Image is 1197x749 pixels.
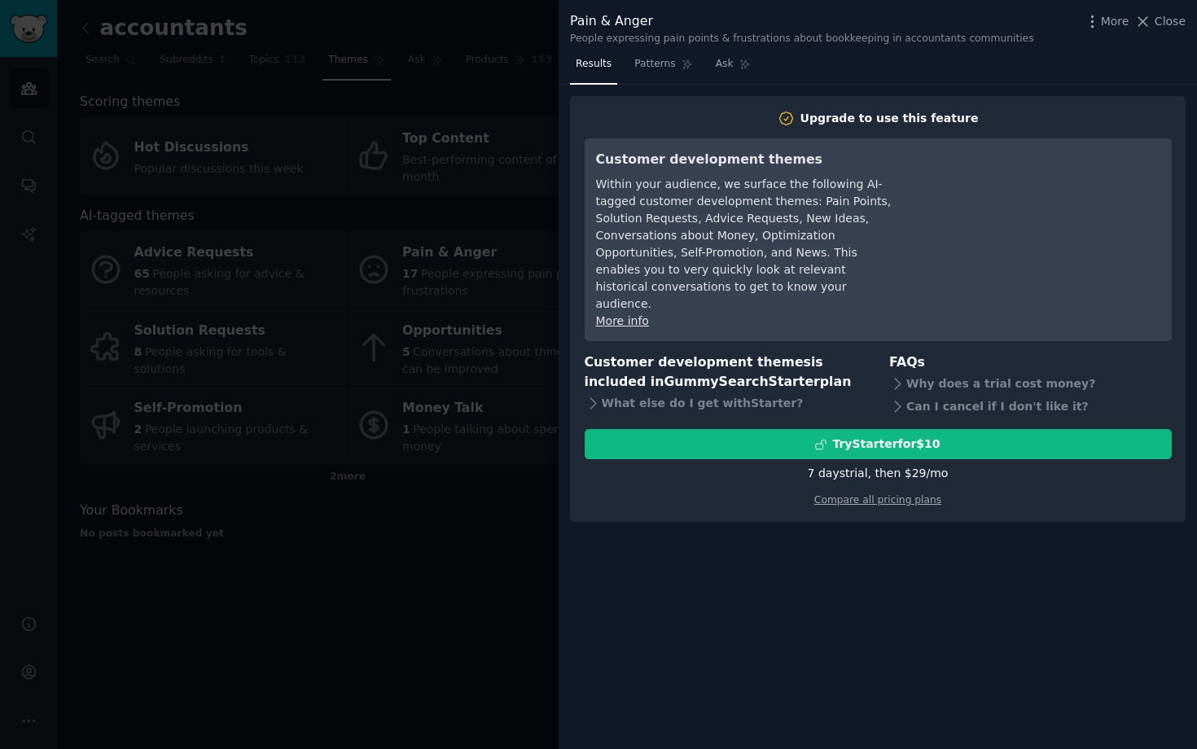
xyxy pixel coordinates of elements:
div: Try Starter for $10 [832,436,940,453]
div: Why does a trial cost money? [889,372,1172,395]
span: Results [576,57,612,72]
div: 7 days trial, then $ 29 /mo [808,465,949,482]
iframe: YouTube video player [916,150,1160,272]
span: Close [1155,13,1186,30]
span: More [1101,13,1129,30]
a: Ask [710,51,756,85]
h3: Customer development themes is included in plan [585,353,867,392]
span: Patterns [634,57,675,72]
a: Results [570,51,617,85]
div: Upgrade to use this feature [800,110,979,127]
div: What else do I get with Starter ? [585,392,867,415]
h3: FAQs [889,353,1172,373]
div: Can I cancel if I don't like it? [889,395,1172,418]
a: Compare all pricing plans [814,494,941,506]
button: Close [1134,13,1186,30]
div: People expressing pain points & frustrations about bookkeeping in accountants communities [570,32,1034,46]
span: Ask [716,57,734,72]
h3: Customer development themes [596,150,893,170]
div: Within your audience, we surface the following AI-tagged customer development themes: Pain Points... [596,176,893,313]
span: GummySearch Starter [664,374,819,389]
button: TryStarterfor$10 [585,429,1172,459]
button: More [1084,13,1129,30]
a: More info [596,314,649,327]
a: Patterns [629,51,698,85]
div: Pain & Anger [570,11,1034,32]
